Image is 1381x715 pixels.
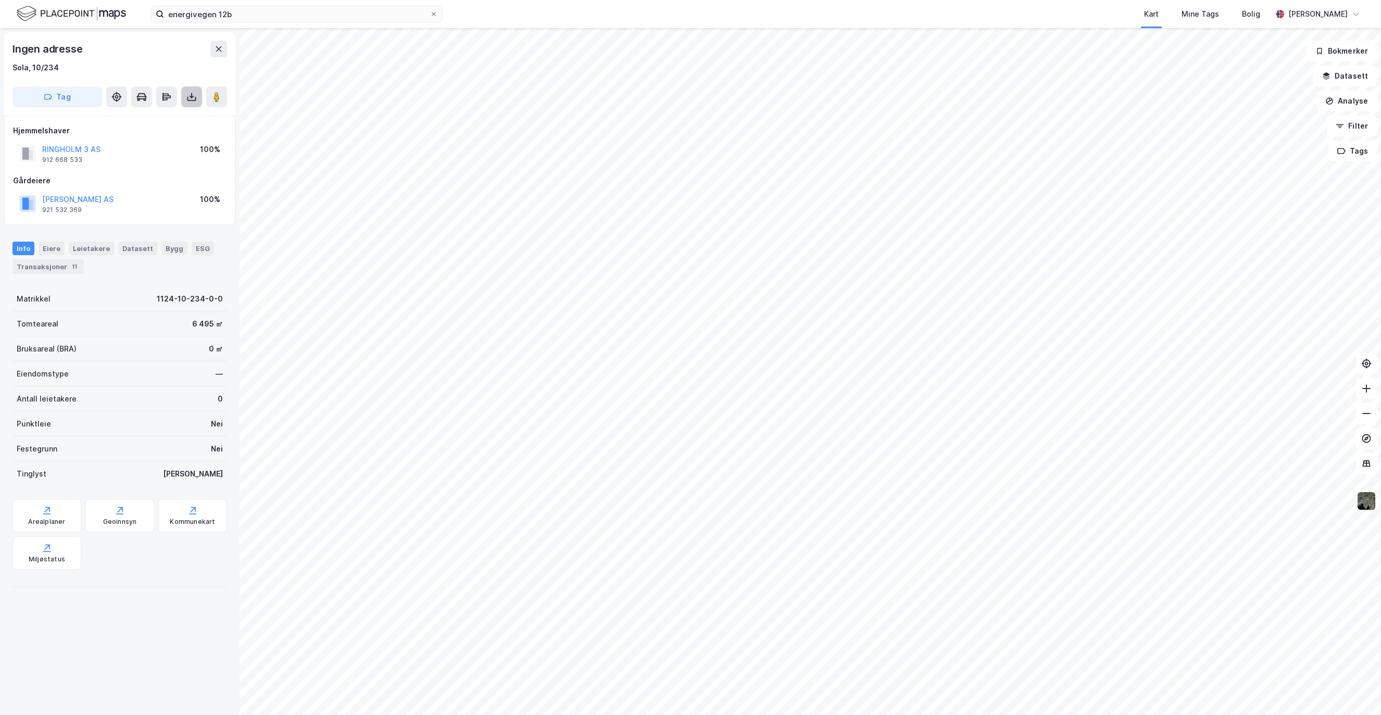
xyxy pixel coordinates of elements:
[13,124,227,137] div: Hjemmelshaver
[13,174,227,187] div: Gårdeiere
[192,242,214,255] div: ESG
[17,393,77,405] div: Antall leietakere
[218,393,223,405] div: 0
[1144,8,1159,20] div: Kart
[12,61,59,74] div: Sola, 10/234
[211,443,223,455] div: Nei
[170,518,215,526] div: Kommunekart
[192,318,223,330] div: 6 495 ㎡
[1242,8,1260,20] div: Bolig
[12,86,102,107] button: Tag
[1327,116,1377,136] button: Filter
[1307,41,1377,61] button: Bokmerker
[69,242,114,255] div: Leietakere
[1316,91,1377,111] button: Analyse
[39,242,65,255] div: Eiere
[17,468,46,480] div: Tinglyst
[157,293,223,305] div: 1124-10-234-0-0
[1329,665,1381,715] iframe: Chat Widget
[200,143,220,156] div: 100%
[1288,8,1348,20] div: [PERSON_NAME]
[12,259,84,274] div: Transaksjoner
[12,242,34,255] div: Info
[211,418,223,430] div: Nei
[164,6,430,22] input: Søk på adresse, matrikkel, gårdeiere, leietakere eller personer
[161,242,187,255] div: Bygg
[1329,665,1381,715] div: Chatt-widget
[17,443,57,455] div: Festegrunn
[1182,8,1219,20] div: Mine Tags
[17,293,51,305] div: Matrikkel
[1313,66,1377,86] button: Datasett
[17,5,126,23] img: logo.f888ab2527a4732fd821a326f86c7f29.svg
[200,193,220,206] div: 100%
[17,343,77,355] div: Bruksareal (BRA)
[216,368,223,380] div: —
[209,343,223,355] div: 0 ㎡
[69,261,80,272] div: 11
[29,555,65,563] div: Miljøstatus
[17,318,58,330] div: Tomteareal
[42,156,82,164] div: 912 668 533
[1328,141,1377,161] button: Tags
[12,41,84,57] div: Ingen adresse
[1357,491,1376,511] img: 9k=
[17,418,51,430] div: Punktleie
[163,468,223,480] div: [PERSON_NAME]
[42,206,82,214] div: 921 532 369
[118,242,157,255] div: Datasett
[28,518,65,526] div: Arealplaner
[103,518,137,526] div: Geoinnsyn
[17,368,69,380] div: Eiendomstype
